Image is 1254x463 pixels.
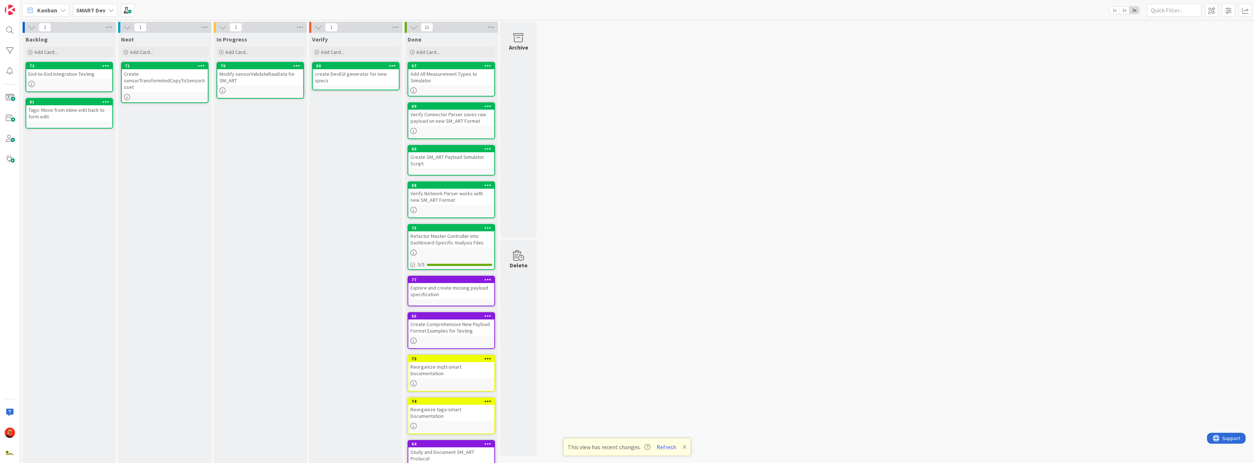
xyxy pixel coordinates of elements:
span: 1 [325,23,338,32]
span: In Progress [217,36,247,43]
div: 64 [412,442,494,447]
div: create DevEUI generator for new specs [313,69,399,85]
div: 77Explore and create missing payload specification [408,276,494,299]
div: Verify Network Parser works with new SM_ART Format [408,189,494,205]
div: 66 [408,146,494,152]
span: Kanban [37,6,57,15]
span: 11 [421,23,433,32]
div: 77 [412,277,494,282]
div: 75 [408,225,494,231]
div: 72End-to-End Integration Testing [26,63,112,79]
div: 68 [412,183,494,188]
div: 80 [313,63,399,69]
div: Tago: Move from inline edit back to form edit [26,105,112,121]
div: Create SM_ART Payload Simulator Script [408,152,494,168]
div: 70 [221,63,303,68]
div: 71Create sensorTransformAndCopyToSensorAsset [122,63,208,92]
span: 2x [1119,7,1129,14]
div: 68 [408,182,494,189]
div: 65 [408,313,494,319]
div: Archive [509,43,528,52]
span: Done [408,36,421,43]
div: 73 [412,356,494,361]
span: 2 [39,23,51,32]
div: 72 [26,63,112,69]
span: Verify [312,36,328,43]
div: 67 [408,63,494,69]
div: Create sensorTransformAndCopyToSensorAsset [122,69,208,92]
div: Refactor Master Controller into Dashboard-Specific Analysis Files [408,231,494,247]
div: 69 [412,104,494,109]
div: 66Create SM_ART Payload Simulator Script [408,146,494,168]
span: Add Card... [34,49,58,55]
img: avatar [5,448,15,458]
div: 69Verify Connector Parser saves raw payload on new SM_ART Format [408,103,494,126]
div: 64 [408,441,494,447]
div: 73 [408,356,494,362]
div: Verify Connector Parser saves raw payload on new SM_ART Format [408,110,494,126]
div: Delete [510,261,527,270]
div: 74Reorganize tago-smart Documentation [408,398,494,421]
input: Quick Filter... [1147,4,1202,17]
div: 73Reorganize mqtt-smart Documentation [408,356,494,378]
div: 68Verify Network Parser works with new SM_ART Format [408,182,494,205]
div: 74 [412,399,494,404]
span: 3x [1129,7,1139,14]
div: 70Modify sensorValidateRawData for SM_ART [217,63,303,85]
div: 67 [412,63,494,68]
div: Create Comprehensive New Payload Format Examples for Testing [408,319,494,336]
span: 5/5 [418,261,425,268]
div: Add All Measurement Types to Simulator [408,69,494,85]
div: 81 [26,99,112,105]
div: 71 [122,63,208,69]
span: Add Card... [321,49,344,55]
div: Explore and create missing payload specification [408,283,494,299]
div: 65 [412,314,494,319]
div: 70 [217,63,303,69]
span: Support [15,1,33,10]
span: 1 [230,23,242,32]
div: End-to-End Integration Testing [26,69,112,79]
div: 74 [408,398,494,405]
div: 75Refactor Master Controller into Dashboard-Specific Analysis Files [408,225,494,247]
div: 80 [316,63,399,68]
span: 1 [134,23,147,32]
b: SMART Dev [76,7,105,14]
img: CP [5,428,15,438]
button: Refresh [654,442,679,452]
img: Visit kanbanzone.com [5,5,15,15]
div: 81 [30,99,112,105]
div: 67Add All Measurement Types to Simulator [408,63,494,85]
div: 66 [412,146,494,152]
div: 77 [408,276,494,283]
div: 65Create Comprehensive New Payload Format Examples for Testing [408,313,494,336]
span: Add Card... [416,49,440,55]
div: Modify sensorValidateRawData for SM_ART [217,69,303,85]
span: 1x [1110,7,1119,14]
div: 80create DevEUI generator for new specs [313,63,399,85]
div: 81Tago: Move from inline edit back to form edit [26,99,112,121]
div: 71 [125,63,208,68]
span: This view has recent changes. [568,443,650,451]
span: Add Card... [225,49,249,55]
span: Next [121,36,134,43]
div: 69 [408,103,494,110]
div: Reorganize tago-smart Documentation [408,405,494,421]
div: 75 [412,225,494,231]
div: 72 [30,63,112,68]
div: Reorganize mqtt-smart Documentation [408,362,494,378]
span: Add Card... [130,49,153,55]
span: Backlog [26,36,48,43]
